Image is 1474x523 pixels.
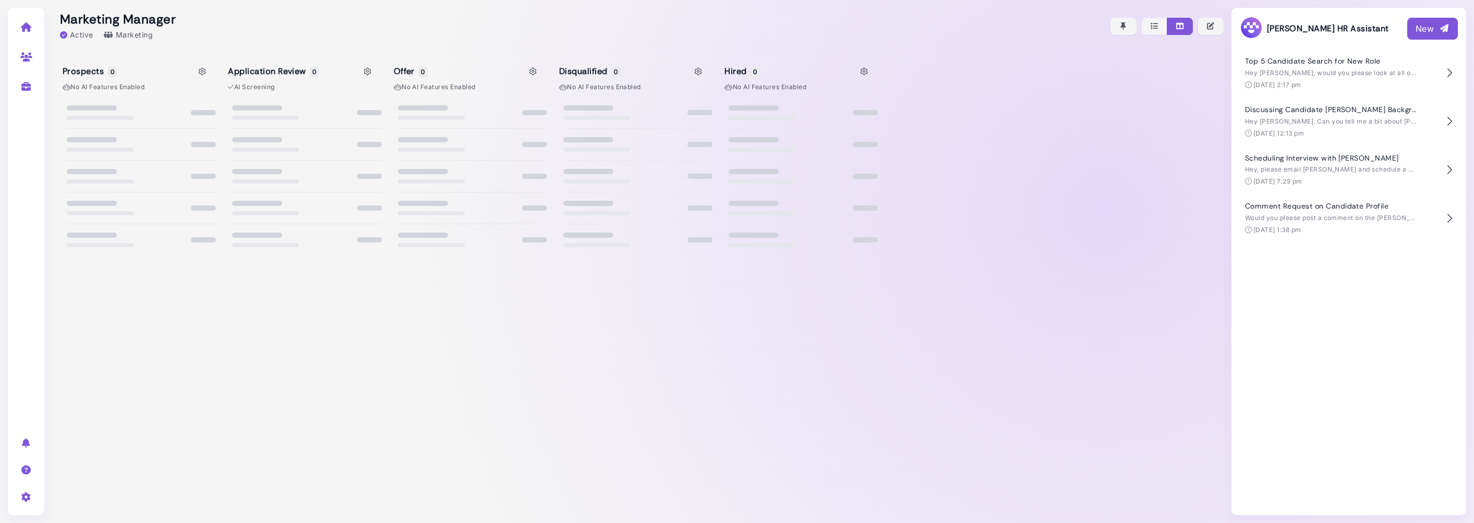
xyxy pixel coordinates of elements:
h5: Application Review [228,66,318,76]
div: Active [60,29,93,40]
span: AI Screening [228,82,274,92]
h5: Hired [724,66,758,76]
h4: Scheduling Interview with [PERSON_NAME] [1245,154,1417,163]
h4: Discussing Candidate [PERSON_NAME] Background [1245,105,1417,114]
time: [DATE] 7:29 pm [1253,177,1302,185]
span: No AI Features enabled [724,82,806,92]
time: [DATE] 12:13 pm [1253,129,1304,137]
time: [DATE] 2:17 pm [1253,81,1301,89]
h2: Marketing Manager [60,12,176,27]
span: 0 [751,67,759,77]
h4: Top 5 Candidate Search for New Role [1245,57,1417,66]
button: Comment Request on Candidate Profile Would you please post a comment on the [PERSON_NAME] profile... [1240,194,1458,242]
h5: Offer [394,66,426,76]
span: No AI Features enabled [63,82,144,92]
div: Marketing [104,29,153,40]
button: New [1407,18,1458,40]
span: No AI Features enabled [559,82,641,92]
button: Discussing Candidate [PERSON_NAME] Background Hey [PERSON_NAME]. Can you tell me a bit about [PER... [1240,98,1458,146]
time: [DATE] 1:38 pm [1253,226,1301,234]
span: 0 [418,67,427,77]
div: New [1416,22,1449,35]
h5: Prospects [63,66,115,76]
h5: Disqualified [559,66,619,76]
span: 0 [108,67,117,77]
h4: Comment Request on Candidate Profile [1245,202,1417,211]
span: No AI Features enabled [394,82,476,92]
span: 0 [611,67,620,77]
h3: [PERSON_NAME] HR Assistant [1240,16,1388,41]
button: Top 5 Candidate Search for New Role Hey [PERSON_NAME], would you please look at all of our existi... [1240,49,1458,98]
button: Scheduling Interview with [PERSON_NAME] Hey, please email [PERSON_NAME] and schedule a 30 min int... [1240,146,1458,194]
span: 0 [310,67,319,77]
